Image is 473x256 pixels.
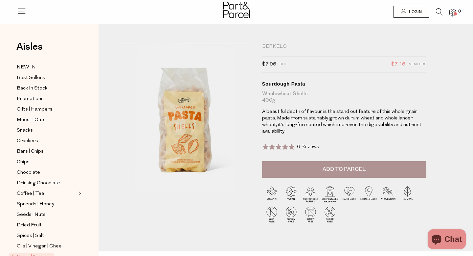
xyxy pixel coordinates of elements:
span: Gifts | Hampers [17,106,53,114]
span: Back In Stock [17,85,47,92]
a: Spreads | Honey [17,200,77,208]
a: Dried Fruit [17,221,77,229]
span: NEW IN [17,64,36,71]
span: Best Sellers [17,74,45,82]
span: Snacks [17,127,33,135]
span: Bars | Chips [17,148,44,156]
span: Muesli | Oats [17,116,46,124]
span: $7.95 [262,60,276,69]
img: P_P-ICONS-Live_Bec_V11_Compostable_Wrapping.svg [320,184,340,204]
img: P_P-ICONS-Live_Bec_V11_Sustainable_Farmed.svg [301,184,320,204]
img: P_P-ICONS-Live_Bec_V11_Organic.svg [262,184,282,204]
a: Chips [17,158,77,166]
span: Coffee | Tea [17,190,44,198]
a: Aisles [16,42,43,58]
a: Gifts | Hampers [17,105,77,114]
span: 6 Reviews [297,144,319,149]
span: Members [409,60,426,69]
a: Coffee | Tea [17,190,77,198]
button: Add to Parcel [262,161,426,178]
span: Seeds | Nuts [17,211,46,219]
span: Add to Parcel [323,166,366,173]
span: RRP [280,60,287,69]
a: Snacks [17,126,77,135]
a: Best Sellers [17,74,77,82]
a: Muesli | Oats [17,116,77,124]
img: P_P-ICONS-Live_Bec_V11_GMO_Free.svg [262,205,282,224]
a: Oils | Vinegar | Ghee [17,242,77,250]
inbox-online-store-chat: Shopify online store chat [426,229,468,251]
img: P_P-ICONS-Live_Bec_V11_Wholegrain.svg [378,184,398,204]
a: Bars | Chips [17,147,77,156]
a: Back In Stock [17,84,77,92]
img: Part&Parcel [223,2,250,18]
span: Chocolate [17,169,40,177]
img: P_P-ICONS-Live_Bec_V11_Dairy_Free.svg [301,205,320,224]
a: Login [394,6,429,18]
span: Dried Fruit [17,221,42,229]
span: Spreads | Honey [17,200,54,208]
span: Spices | Salt [17,232,44,240]
div: Wholewheat Shells 400g [262,90,426,104]
span: Promotions [17,95,44,103]
p: A beautiful depth of flavour is the stand out feature of this whole grain pasta. Made from sustai... [262,109,426,135]
img: P_P-ICONS-Live_Bec_V11_Vegan.svg [282,184,301,204]
a: Drinking Chocolate [17,179,77,187]
a: 0 [449,9,456,16]
img: P_P-ICONS-Live_Bec_V11_Locally_Made_2.svg [359,184,378,204]
span: Drinking Chocolate [17,179,60,187]
a: Chocolate [17,168,77,177]
a: Seeds | Nuts [17,211,77,219]
img: P_P-ICONS-Live_Bec_V11_Sugar_Free.svg [320,205,340,224]
img: P_P-ICONS-Live_Bec_V11_Sodium_Free.svg [282,205,301,224]
span: Chips [17,158,30,166]
img: P_P-ICONS-Live_Bec_V11_Handmade.svg [340,184,359,204]
a: Spices | Salt [17,232,77,240]
span: $7.15 [391,60,405,69]
span: Aisles [16,39,43,54]
span: Login [407,9,422,15]
button: Expand/Collapse Coffee | Tea [77,190,81,197]
a: NEW IN [17,63,77,71]
a: Promotions [17,95,77,103]
img: P_P-ICONS-Live_Bec_V11_Natural.svg [398,184,417,204]
span: 0 [457,9,462,14]
span: Oils | Vinegar | Ghee [17,243,62,250]
div: Sourdough Pasta [262,81,426,87]
div: Berkelo [262,43,426,50]
span: Crackers [17,137,38,145]
a: Crackers [17,137,77,145]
